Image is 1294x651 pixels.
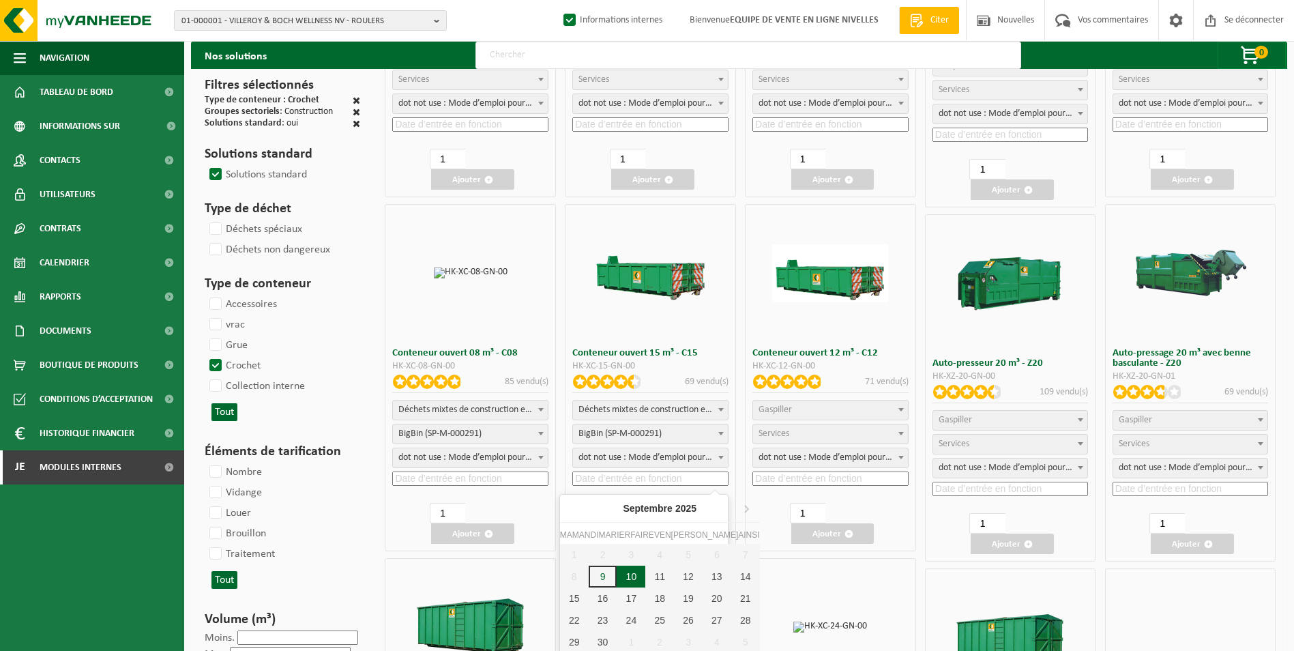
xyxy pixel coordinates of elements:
[505,375,548,389] p: 85 vendu(s)
[1113,348,1269,368] h3: Auto-pressage 20 m³ avec benne basculante - Z20
[1218,42,1286,69] button: 0
[932,128,1089,142] input: Date d’entrée en fonction
[623,504,672,513] font: Septembre
[1119,415,1152,425] span: Gaspiller
[205,199,360,219] h3: Type de déchet
[207,294,277,315] label: Accessoires
[1113,372,1269,381] div: HK-XZ-20-GN-01
[752,93,909,114] span: dot not use : Manual voor MyVanheede
[40,246,89,280] span: Calendrier
[1172,540,1201,549] font: Ajouter
[617,609,645,631] div: 24
[617,588,645,609] div: 17
[572,472,729,486] input: Date d’entrée en fonction
[1113,459,1268,478] span: dot not use : Manual voor MyVanheede
[560,588,589,609] div: 15
[205,95,319,105] span: Type de conteneur : Crochet
[205,442,360,462] h3: Éléments de tarification
[14,450,26,484] span: Je
[671,528,739,542] div: [PERSON_NAME]
[207,482,262,503] label: Vidange
[211,403,237,421] button: Tout
[793,622,867,633] img: HK-XC-24-GN-00
[452,530,481,538] font: Ajouter
[392,348,548,358] h3: Conteneur ouvert 08 m³ - C08
[675,504,696,513] i: 2025
[392,472,548,486] input: Date d’entrée en fonction
[573,448,728,467] span: dot not use : Manual voor MyVanheede
[393,94,548,113] span: dot not use : Manual voor MyVanheede
[205,118,282,128] span: Solutions standard
[572,362,729,371] div: HK-XC-15-GN-00
[572,424,729,444] span: BigBin (SP-M-000291)
[1151,169,1234,190] button: Ajouter
[40,75,113,109] span: Tableau de bord
[392,424,548,444] span: BigBin (SP-M-000291)
[573,401,728,420] span: gemengd bouw- en sloopafval (inert en niet inert)
[207,315,245,335] label: vrac
[393,448,548,467] span: dot not use : Manual voor MyVanheede
[393,424,548,444] span: BigBin (SP-M-000291)
[578,74,609,85] span: Services
[40,41,89,75] span: Navigation
[1224,385,1268,399] p: 69 vendu(s)
[40,348,138,382] span: Boutique de produits
[753,94,908,113] span: dot not use : Manual voor MyVanheede
[392,448,548,468] span: dot not use : Manual voor MyVanheede
[752,472,909,486] input: Date d’entrée en fonction
[611,169,694,190] button: Ajouter
[40,177,95,212] span: Utilisateurs
[181,11,428,31] span: 01-000001 - VILLEROY & BOCH WELLNESS NV - ROULERS
[40,416,134,450] span: Historique financier
[589,566,617,588] div: 9
[207,462,262,482] label: Nombre
[572,348,729,358] h3: Conteneur ouvert 15 m³ - C15
[40,212,81,246] span: Contrats
[939,85,969,95] span: Services
[674,588,703,609] div: 19
[939,439,969,449] span: Services
[790,149,825,169] input: 1
[431,523,514,544] button: Ajouter
[932,482,1089,496] input: Date d’entrée en fonction
[812,175,841,184] font: Ajouter
[752,117,909,132] input: Date d’entrée en fonction
[560,528,591,542] div: maman
[475,42,1021,69] input: Chercher
[992,186,1020,194] font: Ajouter
[685,375,729,389] p: 69 vendu(s)
[392,93,548,114] span: dot not use : Manual voor MyVanheede
[191,42,280,69] h2: Nos solutions
[1040,385,1088,399] p: 109 vendu(s)
[645,566,674,588] div: 11
[398,74,429,85] span: Services
[207,544,275,564] label: Traitement
[1132,244,1248,302] img: HK-XZ-20-GN-01
[430,149,465,169] input: 1
[674,609,703,631] div: 26
[992,540,1020,549] font: Ajouter
[393,401,548,420] span: gemengd bouw- en sloopafval (inert en niet inert)
[40,143,80,177] span: Contacts
[1113,458,1269,478] span: dot not use : Manual voor MyVanheede
[561,10,662,31] label: Informations internes
[772,244,888,302] img: HK-XC-12-GN-00
[932,358,1089,368] h3: Auto-presseur 20 m³ - Z20
[654,528,671,542] div: Ven
[1149,149,1185,169] input: 1
[790,503,825,523] input: 1
[573,424,728,444] span: BigBin (SP-M-000291)
[1119,439,1149,449] span: Services
[1113,482,1269,496] input: Date d’entrée en fonction
[759,74,789,85] span: Services
[392,362,548,371] div: HK-XC-08-GN-00
[40,450,121,484] span: Modules internes
[452,175,481,184] font: Ajouter
[211,571,237,589] button: Tout
[971,179,1054,200] button: Ajouter
[1149,513,1185,534] input: 1
[812,530,841,538] font: Ajouter
[572,448,729,468] span: dot not use : Manual voor MyVanheede
[207,335,248,356] label: Grue
[205,106,280,117] span: Groupes sectoriels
